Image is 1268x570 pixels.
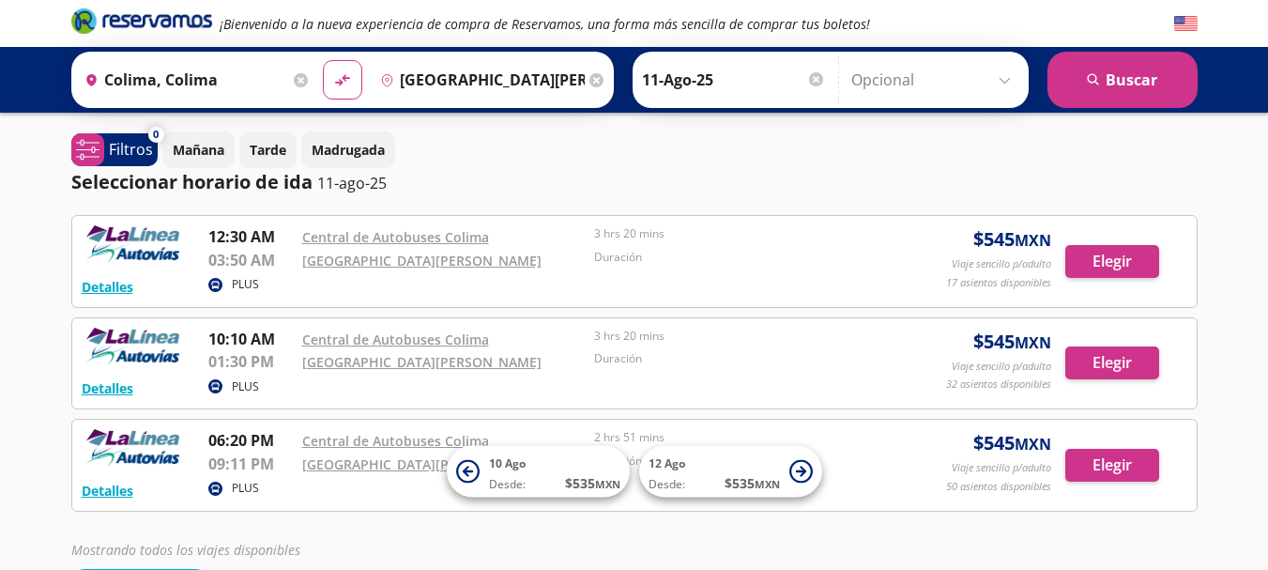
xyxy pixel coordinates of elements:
p: 01:30 PM [208,350,293,373]
p: 09:11 PM [208,453,293,475]
input: Elegir Fecha [642,56,826,103]
p: 11-ago-25 [317,172,387,194]
i: Brand Logo [71,7,212,35]
span: $ 545 [973,225,1051,254]
span: 10 Ago [489,455,526,471]
input: Buscar Destino [373,56,585,103]
button: Detalles [82,481,133,501]
p: 17 asientos disponibles [946,275,1051,291]
a: [GEOGRAPHIC_DATA][PERSON_NAME] [302,455,542,473]
p: 3 hrs 20 mins [594,328,878,345]
a: Central de Autobuses Colima [302,228,489,246]
p: Viaje sencillo p/adulto [952,460,1051,476]
p: 12:30 AM [208,225,293,248]
p: Seleccionar horario de ida [71,168,313,196]
p: 3 hrs 20 mins [594,225,878,242]
button: Tarde [239,131,297,168]
a: Central de Autobuses Colima [302,432,489,450]
small: MXN [1015,434,1051,454]
span: $ 535 [725,473,780,493]
p: 03:50 AM [208,249,293,271]
span: $ 545 [973,429,1051,457]
span: 12 Ago [649,455,685,471]
p: PLUS [232,378,259,395]
button: 0Filtros [71,133,158,166]
button: Elegir [1065,347,1159,379]
p: 50 asientos disponibles [946,479,1051,495]
a: Central de Autobuses Colima [302,331,489,348]
small: MXN [1015,332,1051,353]
input: Opcional [851,56,1019,103]
p: Mañana [173,140,224,160]
p: 32 asientos disponibles [946,377,1051,393]
button: Mañana [162,131,235,168]
input: Buscar Origen [77,56,289,103]
p: Viaje sencillo p/adulto [952,256,1051,272]
button: 10 AgoDesde:$535MXN [447,446,630,498]
p: Viaje sencillo p/adulto [952,359,1051,375]
p: Tarde [250,140,286,160]
button: Detalles [82,277,133,297]
p: Filtros [109,138,153,161]
em: ¡Bienvenido a la nueva experiencia de compra de Reservamos, una forma más sencilla de comprar tus... [220,15,870,33]
em: Mostrando todos los viajes disponibles [71,541,300,559]
span: 0 [153,127,159,143]
span: Desde: [649,476,685,493]
img: RESERVAMOS [82,328,185,365]
small: MXN [595,477,620,491]
span: $ 535 [565,473,620,493]
a: [GEOGRAPHIC_DATA][PERSON_NAME] [302,353,542,371]
button: Detalles [82,378,133,398]
span: Desde: [489,476,526,493]
p: PLUS [232,480,259,497]
button: Buscar [1047,52,1198,108]
p: Duración [594,350,878,367]
p: 10:10 AM [208,328,293,350]
p: 2 hrs 51 mins [594,429,878,446]
p: 06:20 PM [208,429,293,452]
p: PLUS [232,276,259,293]
button: Elegir [1065,449,1159,482]
p: Duración [594,249,878,266]
button: Elegir [1065,245,1159,278]
img: RESERVAMOS [82,225,185,263]
span: $ 545 [973,328,1051,356]
small: MXN [1015,230,1051,251]
button: English [1174,12,1198,36]
button: 12 AgoDesde:$535MXN [639,446,822,498]
button: Madrugada [301,131,395,168]
a: Brand Logo [71,7,212,40]
small: MXN [755,477,780,491]
a: [GEOGRAPHIC_DATA][PERSON_NAME] [302,252,542,270]
img: RESERVAMOS [82,429,185,467]
p: Madrugada [312,140,385,160]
